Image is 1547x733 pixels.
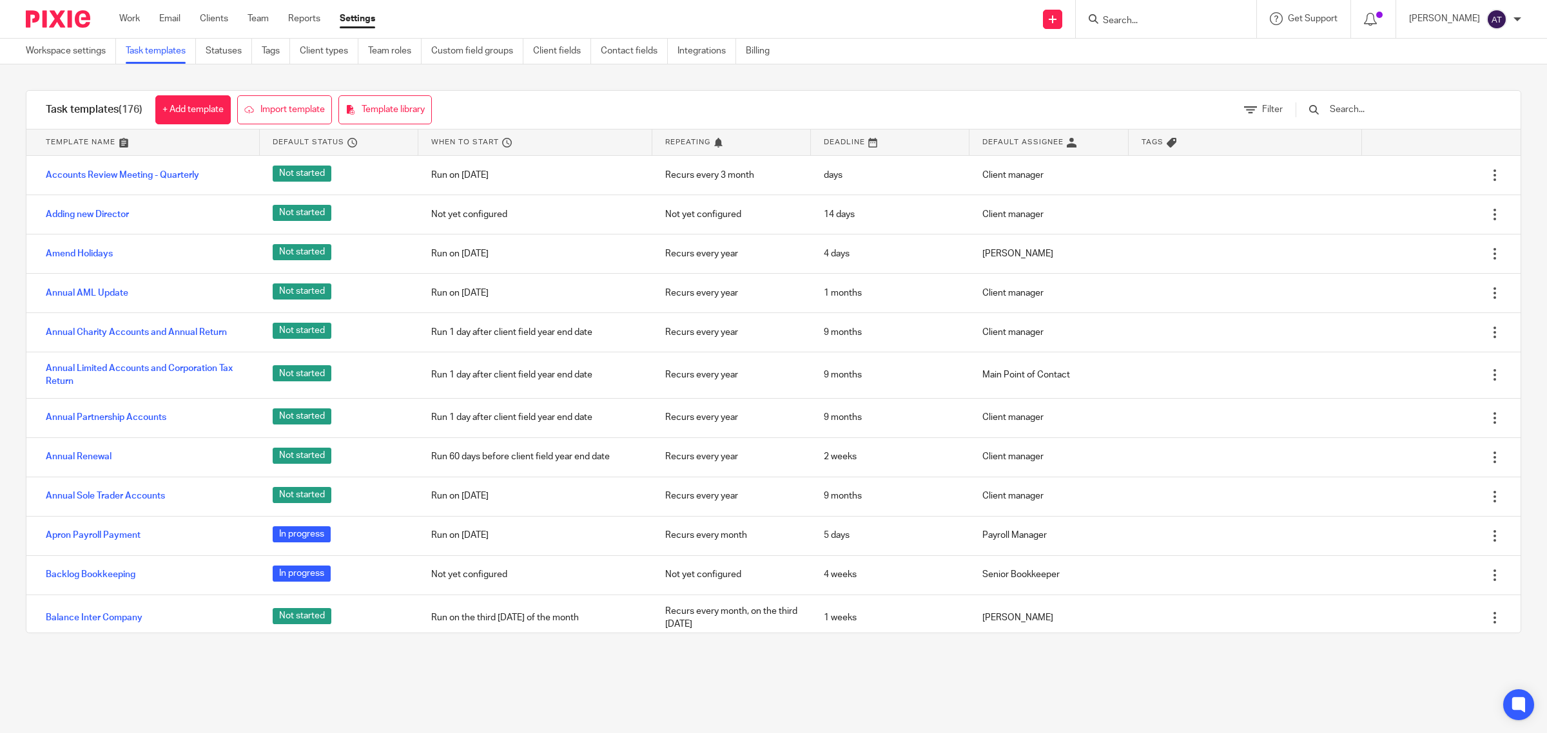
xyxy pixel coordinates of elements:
[46,208,129,221] a: Adding new Director
[273,526,331,542] span: In progress
[1262,105,1283,114] span: Filter
[1102,15,1218,27] input: Search
[969,198,1128,231] div: Client manager
[273,166,331,182] span: Not started
[431,137,499,148] span: When to start
[969,277,1128,309] div: Client manager
[340,12,375,25] a: Settings
[300,39,358,64] a: Client types
[533,39,591,64] a: Client fields
[418,558,652,591] div: Not yet configured
[288,12,320,25] a: Reports
[652,401,811,433] div: Recurs every year
[273,408,331,424] span: Not started
[46,490,165,502] a: Annual Sole Trader Accounts
[237,95,332,124] a: Import template
[46,411,166,424] a: Annual Partnership Accounts
[811,198,969,231] div: 14 days
[969,602,1128,634] div: [PERSON_NAME]
[811,359,969,391] div: 9 months
[652,441,811,473] div: Recurs every year
[652,316,811,348] div: Recurs every year
[969,558,1128,591] div: Senior Bookkeeper
[418,159,652,191] div: Run on [DATE]
[677,39,736,64] a: Integrations
[338,95,432,124] a: Template library
[368,39,422,64] a: Team roles
[273,283,331,300] span: Not started
[119,12,140,25] a: Work
[273,244,331,260] span: Not started
[200,12,228,25] a: Clients
[26,39,116,64] a: Workspace settings
[1288,14,1338,23] span: Get Support
[652,198,811,231] div: Not yet configured
[652,159,811,191] div: Recurs every 3 month
[46,137,115,148] span: Template name
[119,104,142,115] span: (176)
[1328,102,1479,117] input: Search...
[273,205,331,221] span: Not started
[811,519,969,551] div: 5 days
[273,323,331,339] span: Not started
[431,39,523,64] a: Custom field groups
[418,359,652,391] div: Run 1 day after client field year end date
[969,441,1128,473] div: Client manager
[46,287,128,300] a: Annual AML Update
[665,137,710,148] span: Repeating
[418,316,652,348] div: Run 1 day after client field year end date
[1486,9,1507,30] img: svg%3E
[811,159,969,191] div: days
[46,450,112,463] a: Annual Renewal
[969,238,1128,270] div: [PERSON_NAME]
[46,568,135,581] a: Backlog Bookkeeping
[418,277,652,309] div: Run on [DATE]
[418,480,652,512] div: Run on [DATE]
[418,401,652,433] div: Run 1 day after client field year end date
[811,401,969,433] div: 9 months
[969,480,1128,512] div: Client manager
[46,611,142,624] a: Balance Inter Company
[652,558,811,591] div: Not yet configured
[26,10,90,28] img: Pixie
[46,529,141,542] a: Apron Payroll Payment
[46,362,247,388] a: Annual Limited Accounts and Corporation Tax Return
[811,316,969,348] div: 9 months
[811,277,969,309] div: 1 months
[46,326,227,339] a: Annual Charity Accounts and Annual Return
[811,480,969,512] div: 9 months
[273,566,331,582] span: In progress
[652,277,811,309] div: Recurs every year
[262,39,290,64] a: Tags
[811,441,969,473] div: 2 weeks
[155,95,231,124] a: + Add template
[811,238,969,270] div: 4 days
[418,602,652,634] div: Run on the third [DATE] of the month
[248,12,269,25] a: Team
[126,39,196,64] a: Task templates
[1409,12,1480,25] p: [PERSON_NAME]
[418,441,652,473] div: Run 60 days before client field year end date
[969,359,1128,391] div: Main Point of Contact
[418,519,652,551] div: Run on [DATE]
[1142,137,1163,148] span: Tags
[969,519,1128,551] div: Payroll Manager
[652,595,811,641] div: Recurs every month, on the third [DATE]
[418,238,652,270] div: Run on [DATE]
[811,602,969,634] div: 1 weeks
[652,480,811,512] div: Recurs every year
[46,103,142,117] h1: Task templates
[273,365,331,381] span: Not started
[273,487,331,503] span: Not started
[969,159,1128,191] div: Client manager
[746,39,779,64] a: Billing
[273,448,331,464] span: Not started
[206,39,252,64] a: Statuses
[652,519,811,551] div: Recurs every month
[824,137,865,148] span: Deadline
[418,198,652,231] div: Not yet configured
[652,359,811,391] div: Recurs every year
[969,316,1128,348] div: Client manager
[601,39,668,64] a: Contact fields
[159,12,180,25] a: Email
